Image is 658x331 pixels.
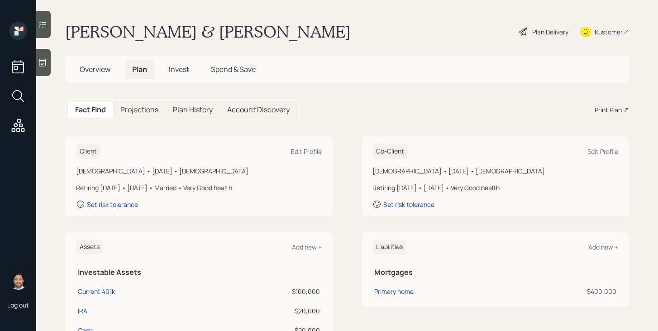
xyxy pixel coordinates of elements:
[588,243,618,251] div: Add new +
[80,64,110,74] span: Overview
[532,27,568,37] div: Plan Delivery
[76,144,100,159] h6: Client
[374,268,616,277] h5: Mortgages
[372,166,618,176] div: [DEMOGRAPHIC_DATA] • [DATE] • [DEMOGRAPHIC_DATA]
[372,240,406,254] h6: Liabilities
[383,200,434,209] div: Set risk tolerance
[78,268,320,277] h5: Investable Assets
[372,183,618,192] div: Retiring [DATE] • [DATE] • Very Good health
[120,106,158,114] h5: Projections
[595,105,622,115] div: Print Plan
[76,166,322,176] div: [DEMOGRAPHIC_DATA] • [DATE] • [DEMOGRAPHIC_DATA]
[78,306,87,316] div: IRA
[595,27,623,37] div: Kustomer
[173,106,213,114] h5: Plan History
[372,144,408,159] h6: Co-Client
[211,64,256,74] span: Spend & Save
[169,64,189,74] span: Invest
[132,64,147,74] span: Plan
[587,147,618,156] div: Edit Profile
[374,287,414,296] div: Primary home
[76,183,322,192] div: Retiring [DATE] • [DATE] • Married • Very Good health
[87,200,138,209] div: Set risk tolerance
[291,147,322,156] div: Edit Profile
[227,106,290,114] h5: Account Discovery
[7,301,29,309] div: Log out
[65,22,351,42] h1: [PERSON_NAME] & [PERSON_NAME]
[78,287,115,296] div: Current 401k
[217,306,320,316] div: $20,000
[292,243,322,251] div: Add new +
[513,287,616,296] div: $400,000
[217,287,320,296] div: $100,000
[9,272,27,290] img: michael-russo-headshot.png
[75,106,106,114] h5: Fact Find
[76,240,103,254] h6: Assets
